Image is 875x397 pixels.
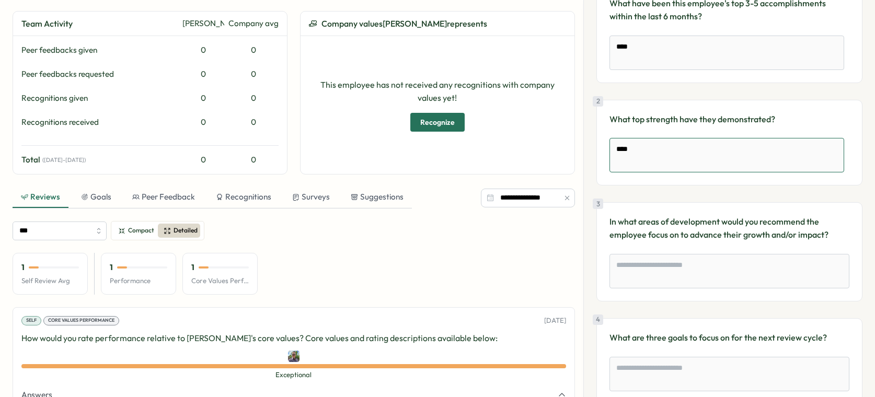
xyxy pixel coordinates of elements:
[593,198,603,209] div: 3
[321,17,487,30] span: Company values [PERSON_NAME] represents
[81,191,111,203] div: Goals
[410,113,465,132] button: Recognize
[42,157,86,164] span: ( [DATE] - [DATE] )
[228,44,279,56] div: 0
[21,191,60,203] div: Reviews
[21,116,178,128] div: Recognitions received
[216,191,271,203] div: Recognitions
[191,262,194,273] p: 1
[228,18,279,29] div: Company avg
[21,276,79,286] p: Self Review Avg
[21,154,40,166] span: Total
[228,154,279,166] div: 0
[593,96,603,107] div: 2
[292,191,330,203] div: Surveys
[182,116,224,128] div: 0
[182,92,224,104] div: 0
[609,331,849,344] p: What are three goals to focus on for the next review cycle?
[132,191,195,203] div: Peer Feedback
[110,276,167,286] p: Performance
[609,113,849,126] p: What top strength have they demonstrated?
[544,316,566,325] p: [DATE]
[228,116,279,128] div: 0
[228,92,279,104] div: 0
[351,191,404,203] div: Suggestions
[21,316,41,325] div: Self
[182,154,224,166] div: 0
[182,18,224,29] div: [PERSON_NAME]
[110,262,113,273] p: 1
[128,226,154,236] span: Compact
[174,226,198,236] span: Detailed
[191,276,249,286] p: Core Values Performance
[21,370,566,380] span: Exceptional
[182,68,224,80] div: 0
[43,316,119,325] div: Core Values Performance
[288,351,300,362] img: Ronnie Cuadro
[21,44,178,56] div: Peer feedbacks given
[609,215,849,241] p: In what areas of development would you recommend the employee focus on to advance their growth an...
[309,78,566,104] p: This employee has not received any recognitions with company values yet!
[21,262,25,273] p: 1
[182,44,224,56] div: 0
[21,68,178,80] div: Peer feedbacks requested
[21,92,178,104] div: Recognitions given
[21,332,566,345] p: How would you rate performance relative to [PERSON_NAME]'s core values? Core values and rating de...
[593,314,603,325] div: 4
[420,113,455,131] span: Recognize
[228,68,279,80] div: 0
[21,17,178,30] div: Team Activity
